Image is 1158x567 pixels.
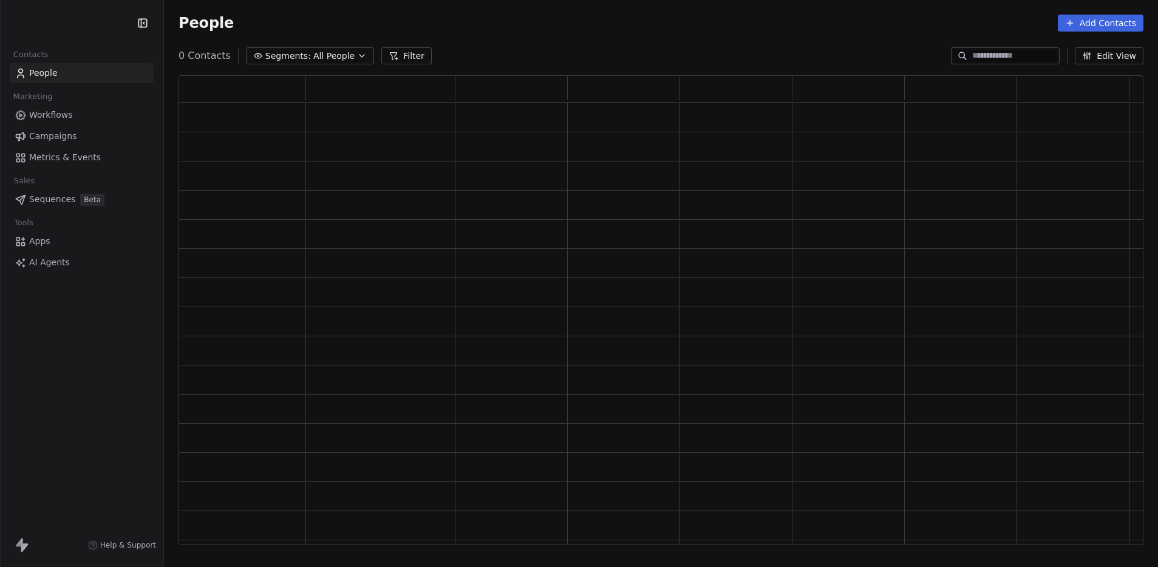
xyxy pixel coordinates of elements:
[179,14,234,32] span: People
[29,256,70,269] span: AI Agents
[29,130,77,143] span: Campaigns
[265,50,311,63] span: Segments:
[8,46,53,64] span: Contacts
[100,540,156,550] span: Help & Support
[10,126,154,146] a: Campaigns
[29,235,50,248] span: Apps
[10,231,154,251] a: Apps
[1075,47,1143,64] button: Edit View
[9,214,38,232] span: Tools
[29,193,75,206] span: Sequences
[179,49,231,63] span: 0 Contacts
[313,50,355,63] span: All People
[80,194,104,206] span: Beta
[29,67,58,80] span: People
[10,63,154,83] a: People
[8,87,58,106] span: Marketing
[10,148,154,168] a: Metrics & Events
[88,540,156,550] a: Help & Support
[10,105,154,125] a: Workflows
[9,172,40,190] span: Sales
[10,253,154,273] a: AI Agents
[1058,15,1143,32] button: Add Contacts
[381,47,432,64] button: Filter
[10,189,154,209] a: SequencesBeta
[29,151,101,164] span: Metrics & Events
[29,109,73,121] span: Workflows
